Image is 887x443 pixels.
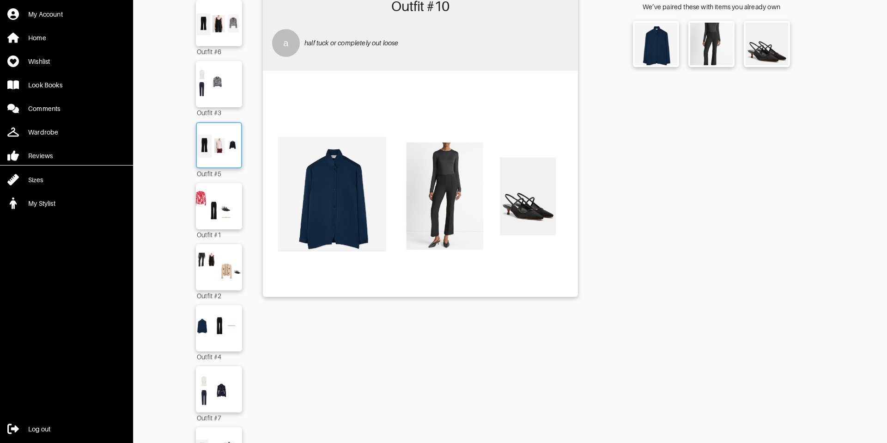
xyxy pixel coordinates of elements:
div: Wishlist [28,57,50,66]
img: Outfit Outfit #7 [193,371,245,408]
img: Outfit Outfit #2 [193,249,245,286]
img: Outfit Outfit #6 [193,5,245,42]
div: Wardrobe [28,128,58,137]
div: My Account [28,10,63,19]
div: Home [28,33,46,43]
img: Outfit Outfit #10 [267,75,573,291]
div: Outfit #6 [196,46,242,56]
div: Outfit #1 [196,229,242,240]
div: Outfit #3 [196,107,242,117]
img: Mid-Rise Pintuck Crop Flare Pant [690,23,733,65]
img: Outfit Outfit #3 [193,66,245,103]
div: Outfit #7 [196,412,242,423]
div: a [272,29,300,57]
img: Washed Satin Blouse [635,23,677,65]
img: Outfit Outfit #5 [194,128,244,163]
img: Outfit Outfit #4 [193,310,245,347]
div: Sizes [28,175,43,185]
div: Reviews [28,151,53,160]
div: Comments [28,104,60,113]
div: My Stylist [28,199,55,208]
div: We’ve paired these with items you already own [599,2,824,12]
div: Outfit #2 [196,290,242,301]
img: Venice Leather and Mesh Slingback Kitten Heel [746,23,788,65]
div: Outfit #5 [196,168,242,178]
div: Outfit #4 [196,351,242,362]
p: half tuck or completely out loose [304,38,569,48]
img: Outfit Outfit #1 [193,188,245,225]
div: Log out [28,425,50,434]
div: Look Books [28,80,62,90]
